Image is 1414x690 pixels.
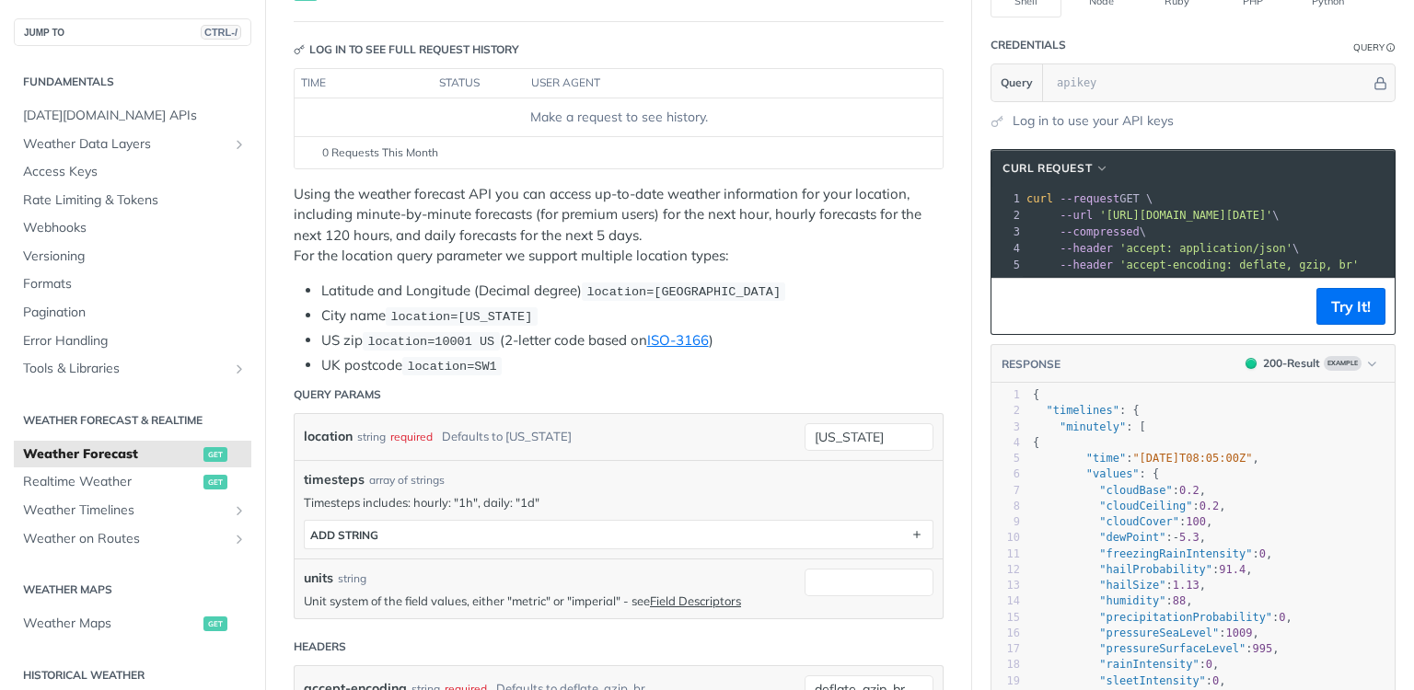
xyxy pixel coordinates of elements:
[310,528,378,542] div: ADD string
[1246,358,1257,369] span: 200
[23,501,227,520] span: Weather Timelines
[991,483,1020,499] div: 7
[1119,259,1359,271] span: 'accept-encoding: deflate, gzip, br'
[23,163,247,181] span: Access Keys
[1033,500,1226,512] span: : ,
[1279,611,1285,624] span: 0
[321,305,944,327] li: City name
[991,240,1023,257] div: 4
[1060,242,1113,255] span: --header
[14,214,251,242] a: Webhooks
[14,243,251,270] a: Versioning
[1026,209,1280,222] span: \
[14,299,251,327] a: Pagination
[1099,658,1199,671] span: "rainIntensity"
[991,657,1020,673] div: 18
[1026,242,1299,255] span: \
[1033,627,1259,639] span: : ,
[23,360,227,378] span: Tools & Libraries
[23,247,247,266] span: Versioning
[1316,288,1385,325] button: Try It!
[1026,192,1153,205] span: GET \
[14,667,251,684] h2: Historical Weather
[1033,579,1206,592] span: : ,
[442,423,572,450] div: Defaults to [US_STATE]
[1033,611,1292,624] span: : ,
[991,190,1023,207] div: 1
[294,638,346,655] div: Headers
[1046,404,1118,417] span: "timelines"
[1013,111,1174,131] a: Log in to use your API keys
[1033,436,1039,449] span: {
[23,530,227,548] span: Weather on Routes
[1086,452,1126,465] span: "time"
[991,207,1023,224] div: 2
[1132,452,1252,465] span: "[DATE]T08:05:00Z"
[1048,64,1371,101] input: apikey
[1099,611,1272,624] span: "precipitationProbability"
[14,468,251,496] a: Realtime Weatherget
[1186,515,1206,528] span: 100
[321,281,944,302] li: Latitude and Longitude (Decimal degree)
[991,64,1043,101] button: Query
[14,441,251,468] a: Weather Forecastget
[1179,484,1200,497] span: 0.2
[294,386,381,403] div: Query Params
[305,521,933,548] button: ADD string
[1099,484,1172,497] span: "cloudBase"
[304,569,333,588] label: units
[304,423,353,450] label: location
[1099,579,1165,592] span: "hailSize"
[1060,192,1119,205] span: --request
[1099,515,1179,528] span: "cloudCover"
[991,641,1020,657] div: 17
[14,497,251,524] a: Weather TimelinesShow subpages for Weather Timelines
[1033,594,1193,607] span: : ,
[1263,355,1320,372] div: 200 - Result
[304,470,365,489] span: timesteps
[991,451,1020,466] div: 5
[586,285,781,299] span: location=[GEOGRAPHIC_DATA]
[369,472,445,489] div: array of strings
[991,466,1020,482] div: 6
[14,355,251,383] a: Tools & LibrariesShow subpages for Tools & Libraries
[647,331,709,349] a: ISO-3166
[1026,192,1053,205] span: curl
[367,335,494,349] span: location=10001 US
[322,144,438,161] span: 0 Requests This Month
[390,423,433,450] div: required
[1200,500,1220,512] span: 0.2
[1353,40,1396,54] div: QueryInformation
[991,593,1020,609] div: 14
[14,131,251,158] a: Weather Data LayersShow subpages for Weather Data Layers
[14,270,251,298] a: Formats
[991,37,1066,53] div: Credentials
[1236,354,1385,373] button: 200200-ResultExample
[1219,563,1246,576] span: 91.4
[357,423,386,450] div: string
[14,581,251,598] h2: Weather Maps
[23,445,199,464] span: Weather Forecast
[1226,627,1253,639] span: 1009
[991,387,1020,403] div: 1
[1173,531,1179,544] span: -
[14,412,251,429] h2: Weather Forecast & realtime
[1324,356,1362,371] span: Example
[14,525,251,553] a: Weather on RoutesShow subpages for Weather on Routes
[23,304,247,322] span: Pagination
[1099,547,1252,560] span: "freezingRainIntensity"
[407,360,496,374] span: location=SW1
[294,41,519,58] div: Log in to see full request history
[1252,642,1272,655] span: 995
[991,435,1020,451] div: 4
[1173,579,1200,592] span: 1.13
[1206,658,1212,671] span: 0
[1099,594,1165,607] span: "humidity"
[991,403,1020,419] div: 2
[23,473,199,491] span: Realtime Weather
[23,135,227,154] span: Weather Data Layers
[14,158,251,186] a: Access Keys
[1001,75,1033,91] span: Query
[232,532,247,546] button: Show subpages for Weather on Routes
[295,69,433,98] th: time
